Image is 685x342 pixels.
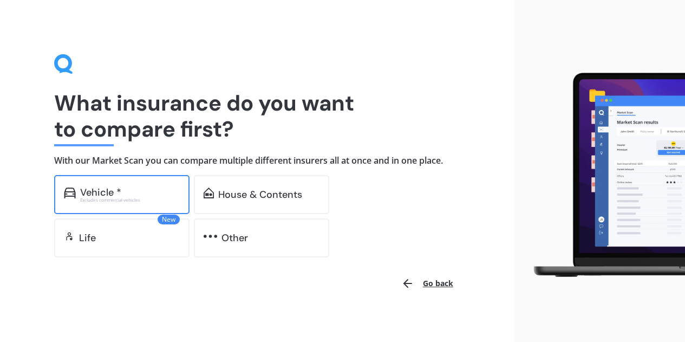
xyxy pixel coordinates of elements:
div: Other [221,233,248,243]
img: life.f720d6a2d7cdcd3ad642.svg [64,231,75,242]
div: Excludes commercial vehicles [80,198,180,202]
h1: What insurance do you want to compare first? [54,90,460,142]
span: New [158,215,180,224]
img: laptop.webp [523,68,685,282]
h4: With our Market Scan you can compare multiple different insurers all at once and in one place. [54,155,460,166]
img: home-and-contents.b802091223b8502ef2dd.svg [204,188,214,198]
img: car.f15378c7a67c060ca3f3.svg [64,188,76,198]
button: Go back [395,270,460,296]
div: Vehicle * [80,187,121,198]
div: Life [79,233,96,243]
img: other.81dba5aafe580aa69f38.svg [204,231,217,242]
div: House & Contents [218,189,302,200]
